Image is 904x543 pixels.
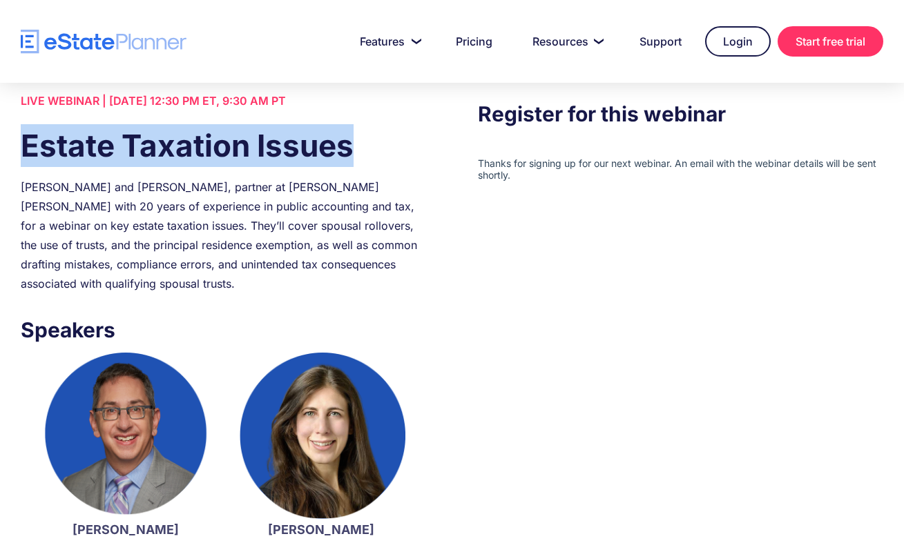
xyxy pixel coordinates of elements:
strong: [PERSON_NAME] [73,522,179,537]
strong: [PERSON_NAME] [268,522,374,537]
a: Support [623,28,698,55]
h3: Speakers [21,314,426,346]
a: Pricing [439,28,509,55]
a: Start free trial [778,26,883,57]
h1: Estate Taxation Issues [21,124,426,167]
div: LIVE WEBINAR | [DATE] 12:30 PM ET, 9:30 AM PT [21,91,426,110]
iframe: Form 0 [478,157,883,181]
a: home [21,30,186,54]
a: Login [705,26,771,57]
div: [PERSON_NAME] and [PERSON_NAME], partner at [PERSON_NAME] [PERSON_NAME] with 20 years of experien... [21,177,426,293]
h3: Register for this webinar [478,98,883,130]
a: Features [343,28,432,55]
a: Resources [516,28,616,55]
